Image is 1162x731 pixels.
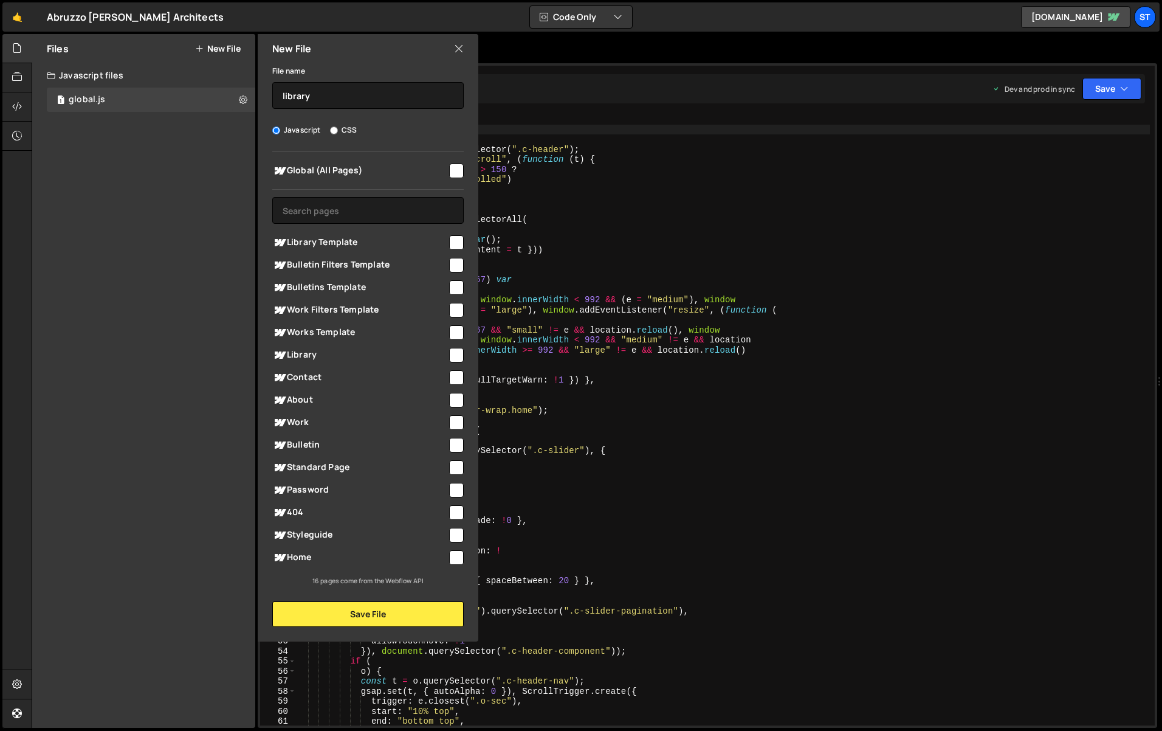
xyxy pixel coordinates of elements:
a: [DOMAIN_NAME] [1021,6,1130,28]
div: Dev and prod in sync [992,84,1075,94]
span: Global (All Pages) [272,164,447,178]
span: Work Filters Template [272,303,447,317]
input: CSS [330,126,338,134]
div: 55 [260,656,296,667]
label: CSS [330,124,357,136]
div: Abruzzo [PERSON_NAME] Architects [47,10,224,24]
input: Javascript [272,126,280,134]
small: 16 pages come from the Webflow API [312,577,424,585]
div: Javascript files [32,63,255,88]
h2: New File [272,42,311,55]
button: Code Only [530,6,632,28]
span: Library [272,348,447,362]
button: New File [195,44,241,54]
div: 17070/46982.js [47,88,255,112]
span: Work [272,415,447,430]
span: Styleguide [272,528,447,542]
div: global.js [69,94,105,105]
span: 404 [272,505,447,520]
input: Search pages [272,197,464,224]
h2: Files [47,42,69,55]
span: Bulletin [272,438,447,452]
a: 🤙 [2,2,32,32]
span: Home [272,550,447,565]
span: Bulletins Template [272,280,447,295]
label: File name [272,65,305,77]
div: 59 [260,696,296,707]
label: Javascript [272,124,321,136]
span: Works Template [272,325,447,340]
span: Contact [272,370,447,385]
span: Password [272,483,447,497]
a: ST [1134,6,1156,28]
span: About [272,393,447,407]
div: 56 [260,667,296,677]
span: Library Template [272,235,447,250]
div: 57 [260,676,296,687]
div: 61 [260,716,296,727]
div: 58 [260,687,296,697]
input: Name [272,82,464,109]
button: Save File [272,601,464,627]
span: 1 [57,96,64,106]
div: 60 [260,707,296,717]
button: Save [1082,78,1141,100]
span: Standard Page [272,460,447,475]
span: Bulletin Filters Template [272,258,447,272]
div: 54 [260,646,296,657]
